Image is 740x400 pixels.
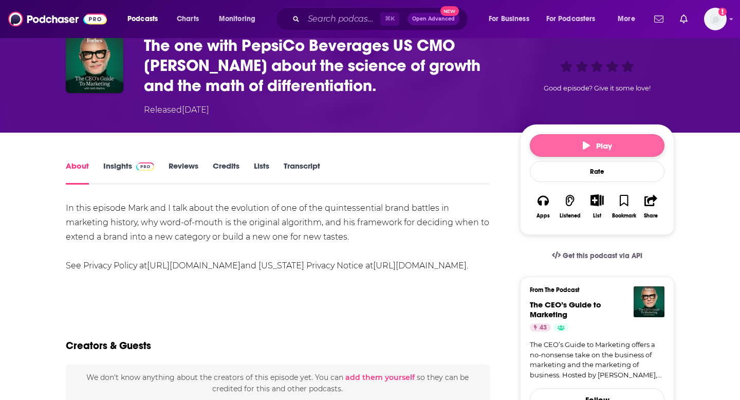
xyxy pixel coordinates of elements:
div: Show More ButtonList [584,188,610,225]
span: Logged in as redsetterpr [704,8,727,30]
span: Monitoring [219,12,255,26]
span: More [618,12,635,26]
img: The CEO’s Guide to Marketing [634,286,664,317]
button: open menu [540,11,610,27]
span: Play [583,141,612,151]
a: Transcript [284,161,320,185]
a: Lists [254,161,269,185]
a: [URL][DOMAIN_NAME] [147,261,240,270]
a: Reviews [169,161,198,185]
span: We don't know anything about the creators of this episode yet . You can so they can be credited f... [86,373,469,393]
div: Share [644,213,658,219]
button: open menu [610,11,648,27]
h3: From The Podcast [530,286,656,294]
span: Charts [177,12,199,26]
button: open menu [212,11,269,27]
span: Podcasts [127,12,158,26]
a: About [66,161,89,185]
a: Show notifications dropdown [676,10,692,28]
input: Search podcasts, credits, & more... [304,11,380,27]
div: In this episode Mark and I talk about the evolution of one of the quintessential brand battles in... [66,201,490,273]
a: Get this podcast via API [544,243,651,268]
h1: The one with PepsiCo Beverages US CMO Mark Kirkham about the science of growth and the math of di... [144,35,504,96]
a: 43 [530,323,551,332]
a: Charts [170,11,205,27]
div: Listened [560,213,581,219]
button: open menu [120,11,171,27]
span: For Podcasters [546,12,596,26]
div: Apps [536,213,550,219]
h2: Creators & Guests [66,339,151,352]
button: Apps [530,188,557,225]
button: Listened [557,188,583,225]
a: Show notifications dropdown [650,10,668,28]
img: Podchaser Pro [136,162,154,171]
a: Credits [213,161,239,185]
div: Search podcasts, credits, & more... [285,7,478,31]
button: Share [638,188,664,225]
div: Rate [530,161,664,182]
a: InsightsPodchaser Pro [103,161,154,185]
button: add them yourself [345,373,415,381]
button: open menu [482,11,542,27]
a: The CEO’s Guide to Marketing offers a no-nonsense take on the business of marketing and the marke... [530,340,664,380]
img: The one with PepsiCo Beverages US CMO Mark Kirkham about the science of growth and the math of di... [66,35,123,93]
button: Show More Button [586,194,607,206]
span: Open Advanced [412,16,455,22]
span: ⌘ K [380,12,399,26]
a: The CEO’s Guide to Marketing [530,300,601,319]
svg: Add a profile image [718,8,727,16]
div: List [593,212,601,219]
img: User Profile [704,8,727,30]
span: Good episode? Give it some love! [544,84,651,92]
span: For Business [489,12,529,26]
button: Bookmark [610,188,637,225]
span: Get this podcast via API [563,251,642,260]
div: Released [DATE] [144,104,209,116]
a: [URL][DOMAIN_NAME] [373,261,467,270]
button: Show profile menu [704,8,727,30]
button: Open AdvancedNew [408,13,459,25]
img: Podchaser - Follow, Share and Rate Podcasts [8,9,107,29]
span: New [440,6,459,16]
div: Bookmark [612,213,636,219]
span: 43 [540,323,547,333]
button: Play [530,134,664,157]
